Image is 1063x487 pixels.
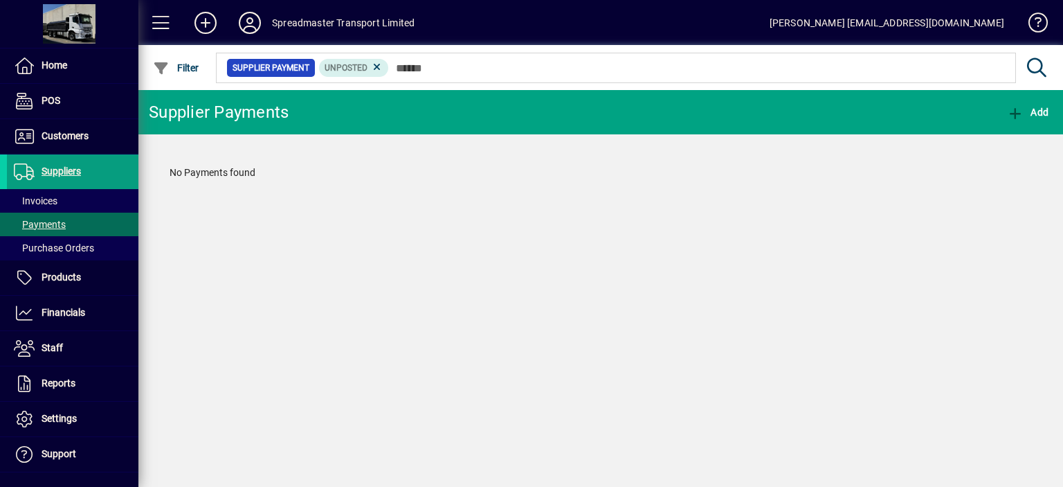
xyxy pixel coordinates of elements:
[7,236,138,260] a: Purchase Orders
[42,413,77,424] span: Settings
[7,48,138,83] a: Home
[7,402,138,436] a: Settings
[7,189,138,213] a: Invoices
[7,260,138,295] a: Products
[7,366,138,401] a: Reports
[42,166,81,177] span: Suppliers
[319,59,389,77] mat-chip: Supplier Payment Status: Unposted
[42,95,60,106] span: POS
[42,378,75,389] span: Reports
[156,152,1046,194] div: No Payments found
[7,296,138,330] a: Financials
[272,12,415,34] div: Spreadmaster Transport Limited
[42,272,81,283] span: Products
[1018,3,1046,48] a: Knowledge Base
[1007,107,1048,118] span: Add
[42,307,85,318] span: Financials
[42,60,67,71] span: Home
[42,130,89,141] span: Customers
[7,213,138,236] a: Payments
[770,12,1004,34] div: [PERSON_NAME] [EMAIL_ADDRESS][DOMAIN_NAME]
[325,63,367,73] span: Unposted
[149,101,289,123] div: Supplier Payments
[7,84,138,118] a: POS
[183,10,228,35] button: Add
[1003,100,1052,125] button: Add
[42,342,63,353] span: Staff
[7,119,138,154] a: Customers
[7,331,138,366] a: Staff
[228,10,272,35] button: Profile
[14,195,57,206] span: Invoices
[149,55,203,80] button: Filter
[233,61,309,75] span: Supplier Payment
[7,437,138,472] a: Support
[42,448,76,459] span: Support
[14,219,66,230] span: Payments
[153,62,199,73] span: Filter
[14,242,94,254] span: Purchase Orders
